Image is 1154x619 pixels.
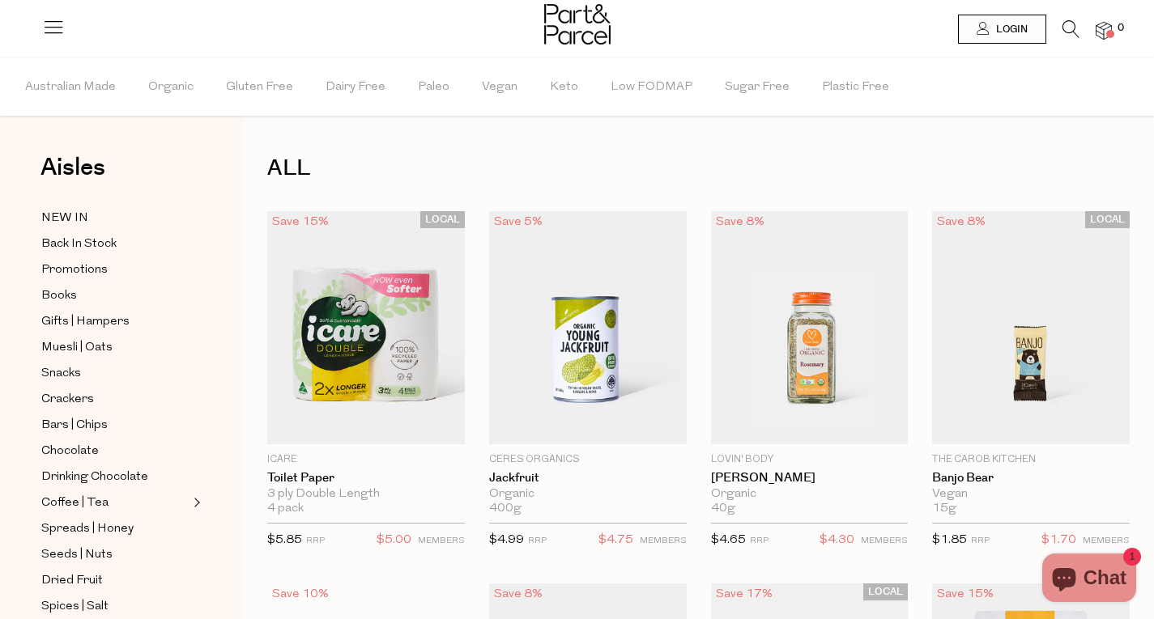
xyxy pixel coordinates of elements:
[863,583,908,600] span: LOCAL
[418,536,465,545] small: MEMBERS
[41,260,189,280] a: Promotions
[41,261,108,280] span: Promotions
[932,471,1130,485] a: Banjo Bear
[958,15,1046,44] a: Login
[992,23,1028,36] span: Login
[41,468,148,487] span: Drinking Chocolate
[820,530,854,551] span: $4.30
[489,452,687,467] p: Ceres Organics
[725,59,790,116] span: Sugar Free
[41,545,113,565] span: Seeds | Nuts
[41,571,103,591] span: Dried Fruit
[1083,536,1130,545] small: MEMBERS
[711,211,769,233] div: Save 8%
[482,59,517,116] span: Vegan
[489,502,522,516] span: 400g
[1041,530,1076,551] span: $1.70
[611,59,692,116] span: Low FODMAP
[1037,553,1141,606] inbox-online-store-chat: Shopify online store chat
[189,493,201,512] button: Expand/Collapse Coffee | Tea
[41,337,189,358] a: Muesli | Oats
[932,534,967,546] span: $1.85
[267,471,465,485] a: Toilet Paper
[711,452,909,467] p: Lovin' Body
[932,211,990,233] div: Save 8%
[41,363,189,384] a: Snacks
[711,534,746,546] span: $4.65
[1085,211,1130,228] span: LOCAL
[861,536,908,545] small: MEMBERS
[148,59,194,116] span: Organic
[41,416,108,435] span: Bars | Chips
[41,286,77,306] span: Books
[41,209,88,228] span: NEW IN
[41,596,189,617] a: Spices | Salt
[489,211,547,233] div: Save 5%
[711,487,909,502] div: Organic
[41,494,109,513] span: Coffee | Tea
[550,59,578,116] span: Keto
[41,364,81,384] span: Snacks
[711,502,735,516] span: 40g
[267,211,465,444] img: Toilet Paper
[489,583,547,605] div: Save 8%
[41,519,134,539] span: Spreads | Honey
[711,211,909,444] img: Rosemary
[711,583,777,605] div: Save 17%
[267,487,465,502] div: 3 ply Double Length
[226,59,293,116] span: Gluten Free
[41,467,189,487] a: Drinking Chocolate
[41,441,189,461] a: Chocolate
[971,536,990,545] small: RRP
[267,452,465,467] p: icare
[750,536,769,545] small: RRP
[267,502,304,516] span: 4 pack
[41,338,113,358] span: Muesli | Oats
[932,583,999,605] div: Save 15%
[41,493,189,513] a: Coffee | Tea
[420,211,465,228] span: LOCAL
[41,597,109,617] span: Spices | Salt
[822,59,889,116] span: Plastic Free
[932,502,956,516] span: 15g
[267,534,302,546] span: $5.85
[528,536,547,545] small: RRP
[640,536,687,545] small: MEMBERS
[25,59,116,116] span: Australian Made
[306,536,325,545] small: RRP
[41,570,189,591] a: Dried Fruit
[544,4,611,45] img: Part&Parcel
[1096,22,1112,39] a: 0
[267,211,334,233] div: Save 15%
[267,150,1130,187] h1: ALL
[711,471,909,485] a: [PERSON_NAME]
[489,211,687,444] img: Jackfruit
[41,390,94,409] span: Crackers
[41,442,99,461] span: Chocolate
[41,415,189,435] a: Bars | Chips
[41,519,189,539] a: Spreads | Honey
[489,487,687,502] div: Organic
[326,59,385,116] span: Dairy Free
[40,155,105,196] a: Aisles
[41,312,189,332] a: Gifts | Hampers
[489,471,687,485] a: Jackfruit
[418,59,449,116] span: Paleo
[598,530,633,551] span: $4.75
[41,545,189,565] a: Seeds | Nuts
[489,534,524,546] span: $4.99
[41,312,130,332] span: Gifts | Hampers
[41,286,189,306] a: Books
[932,487,1130,502] div: Vegan
[932,211,1130,444] img: Banjo Bear
[377,530,411,551] span: $5.00
[41,235,117,254] span: Back In Stock
[41,208,189,228] a: NEW IN
[41,234,189,254] a: Back In Stock
[41,389,189,409] a: Crackers
[1114,21,1128,36] span: 0
[267,583,334,605] div: Save 10%
[40,150,105,185] span: Aisles
[932,452,1130,467] p: The Carob Kitchen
